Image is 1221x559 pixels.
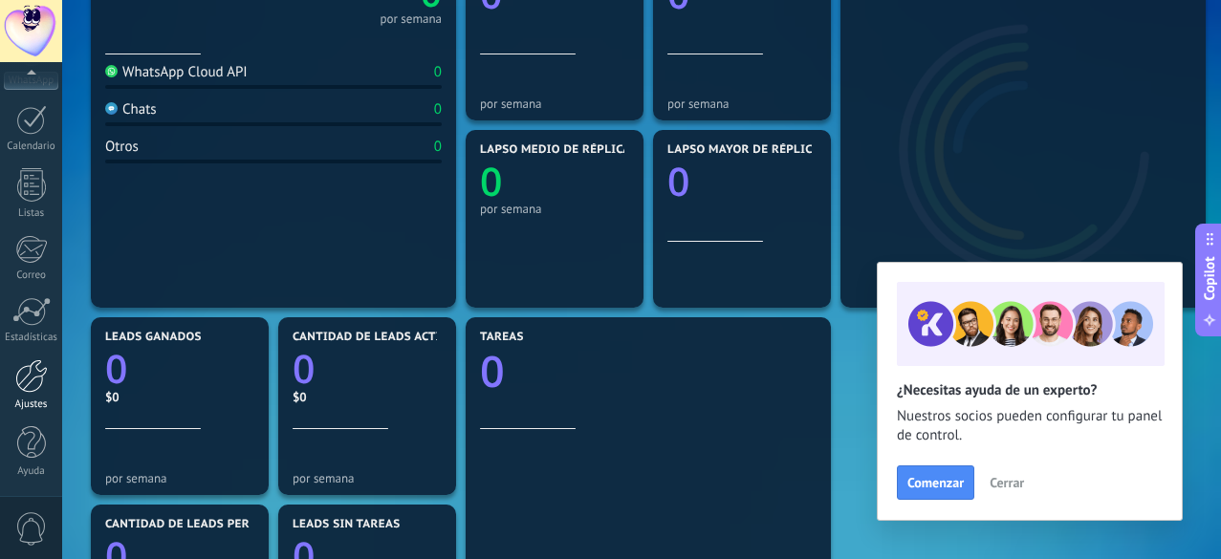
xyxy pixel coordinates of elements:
[4,332,59,344] div: Estadísticas
[105,138,139,156] div: Otros
[907,476,964,489] span: Comenzar
[480,342,505,400] text: 0
[4,269,59,282] div: Correo
[981,468,1033,497] button: Cerrar
[434,63,442,81] div: 0
[293,342,442,396] a: 0
[105,471,254,485] div: por semana
[990,476,1024,489] span: Cerrar
[4,207,59,220] div: Listas
[480,155,502,208] text: 0
[293,518,400,531] span: Leads sin tareas
[293,331,464,344] span: Cantidad de leads activos
[105,102,118,115] img: Chats
[434,100,442,118] div: 0
[897,407,1163,445] span: Nuestros socios pueden configurar tu panel de control.
[105,100,157,118] div: Chats
[293,471,442,485] div: por semana
[105,63,248,81] div: WhatsApp Cloud API
[1200,256,1219,300] span: Copilot
[480,143,631,157] span: Lapso medio de réplica
[380,14,442,24] div: por semana
[105,331,202,344] span: Leads ganados
[667,155,689,208] text: 0
[667,97,817,111] div: por semana
[105,342,127,396] text: 0
[105,65,118,77] img: WhatsApp Cloud API
[105,342,254,396] a: 0
[480,342,817,400] a: 0
[4,398,59,411] div: Ajustes
[293,342,315,396] text: 0
[480,97,629,111] div: por semana
[480,202,629,216] div: por semana
[293,389,442,405] div: $0
[4,140,59,153] div: Calendario
[105,389,254,405] div: $0
[897,465,974,500] button: Comenzar
[434,138,442,156] div: 0
[4,465,59,478] div: Ayuda
[480,331,524,344] span: Tareas
[105,518,287,531] span: Cantidad de leads perdidos
[667,143,819,157] span: Lapso mayor de réplica
[897,381,1163,399] h2: ¿Necesitas ayuda de un experto?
